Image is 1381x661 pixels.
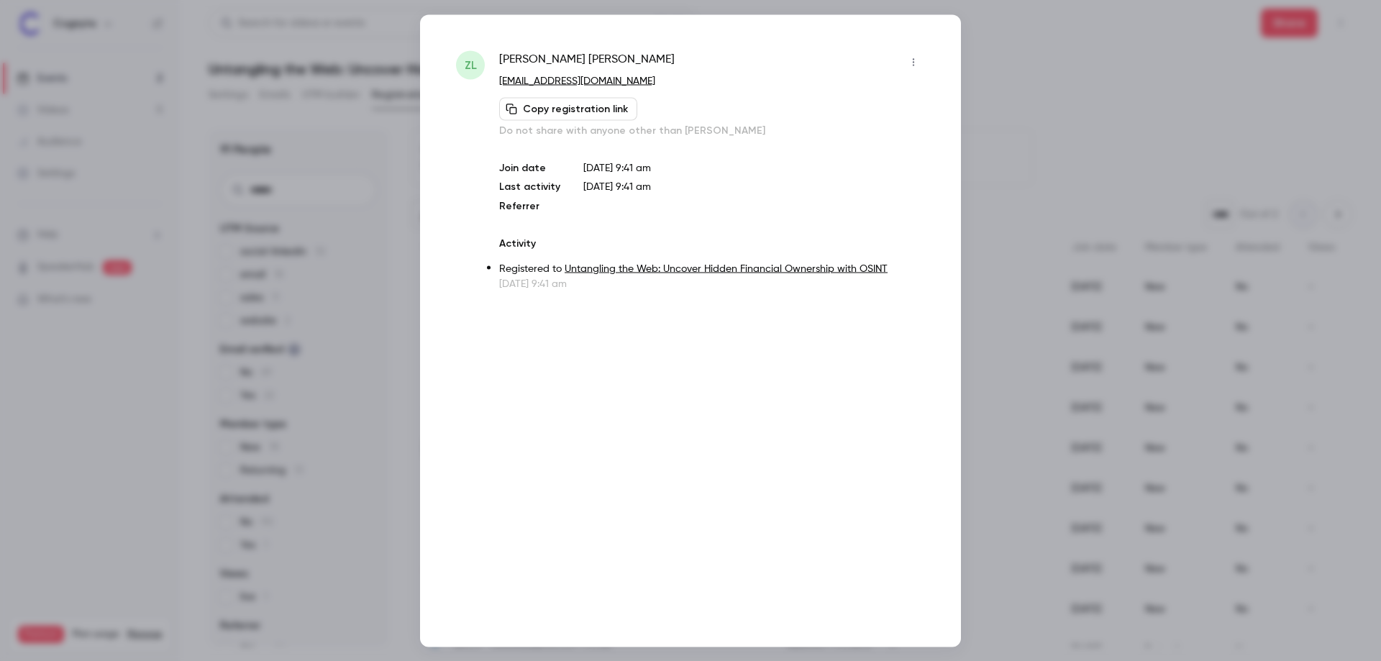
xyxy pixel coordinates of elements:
button: Copy registration link [499,97,637,120]
p: Last activity [499,179,560,194]
a: [EMAIL_ADDRESS][DOMAIN_NAME] [499,76,655,86]
span: [DATE] 9:41 am [583,181,651,191]
p: Do not share with anyone other than [PERSON_NAME] [499,123,925,137]
p: Registered to [499,261,925,276]
p: [DATE] 9:41 am [499,276,925,291]
p: Join date [499,160,560,175]
p: [DATE] 9:41 am [583,160,925,175]
span: ZL [465,56,477,73]
span: [PERSON_NAME] [PERSON_NAME] [499,50,675,73]
p: Activity [499,236,925,250]
a: Untangling the Web: Uncover Hidden Financial Ownership with OSINT [565,263,888,273]
p: Referrer [499,199,560,213]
